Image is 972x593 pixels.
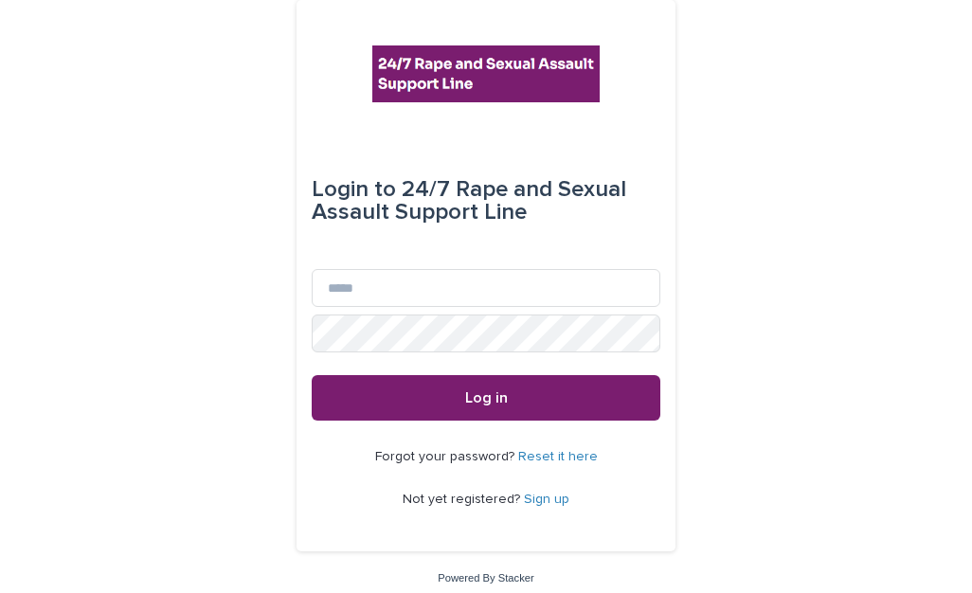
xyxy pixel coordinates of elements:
span: Not yet registered? [403,493,524,506]
div: 24/7 Rape and Sexual Assault Support Line [312,163,660,239]
span: Log in [465,390,508,405]
a: Reset it here [518,450,598,463]
button: Log in [312,375,660,421]
span: Login to [312,178,396,201]
span: Forgot your password? [375,450,518,463]
a: Powered By Stacker [438,572,533,584]
img: rhQMoQhaT3yELyF149Cw [372,45,600,102]
a: Sign up [524,493,569,506]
